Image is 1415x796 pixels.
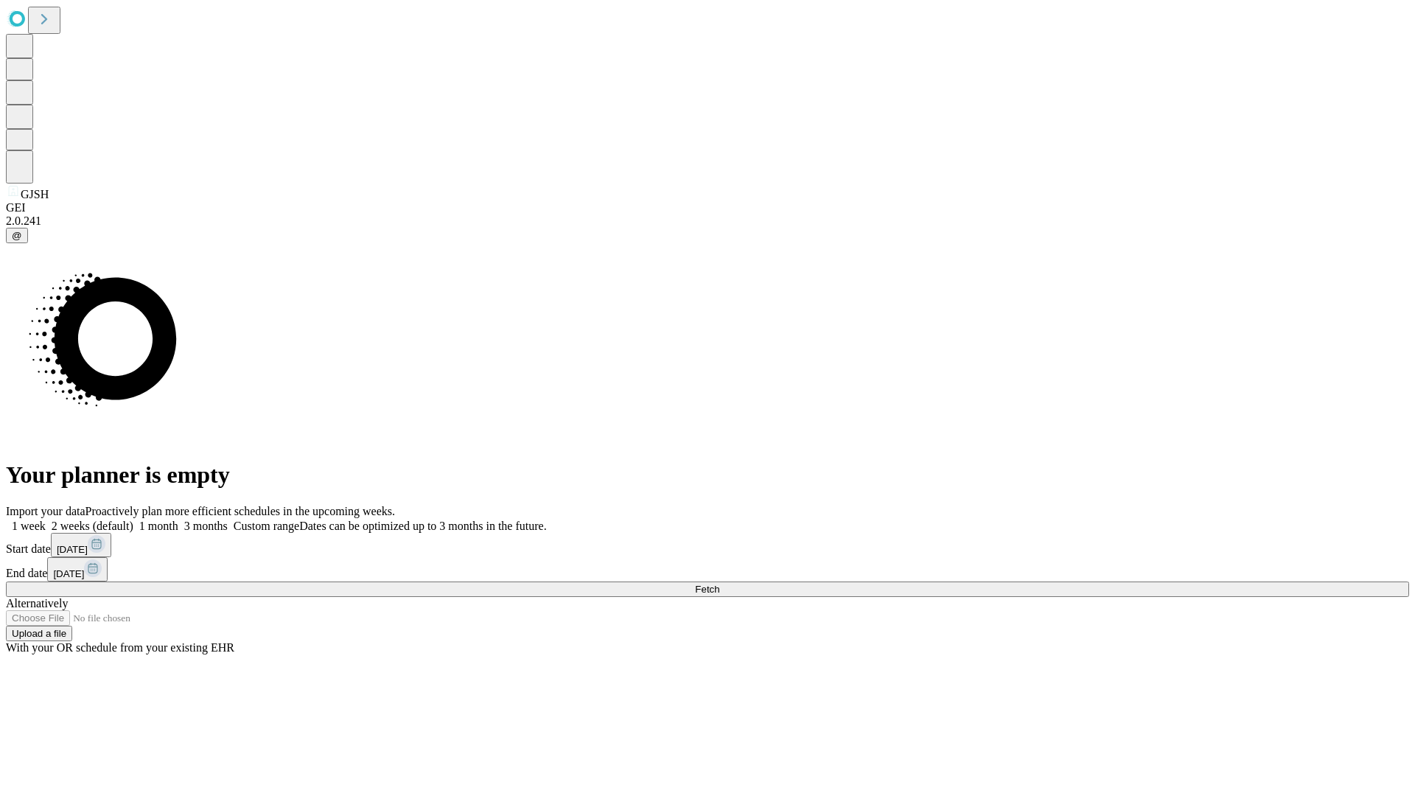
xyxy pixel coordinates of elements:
button: [DATE] [47,557,108,582]
span: Dates can be optimized up to 3 months in the future. [299,520,546,532]
h1: Your planner is empty [6,461,1409,489]
span: GJSH [21,188,49,200]
span: Fetch [695,584,719,595]
span: 1 month [139,520,178,532]
div: End date [6,557,1409,582]
span: Alternatively [6,597,68,610]
span: @ [12,230,22,241]
div: 2.0.241 [6,214,1409,228]
span: Proactively plan more efficient schedules in the upcoming weeks. [85,505,395,517]
button: @ [6,228,28,243]
span: 2 weeks (default) [52,520,133,532]
span: 3 months [184,520,228,532]
div: GEI [6,201,1409,214]
span: 1 week [12,520,46,532]
span: [DATE] [57,544,88,555]
div: Start date [6,533,1409,557]
span: [DATE] [53,568,84,579]
span: Custom range [234,520,299,532]
button: Upload a file [6,626,72,641]
span: With your OR schedule from your existing EHR [6,641,234,654]
button: Fetch [6,582,1409,597]
span: Import your data [6,505,85,517]
button: [DATE] [51,533,111,557]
